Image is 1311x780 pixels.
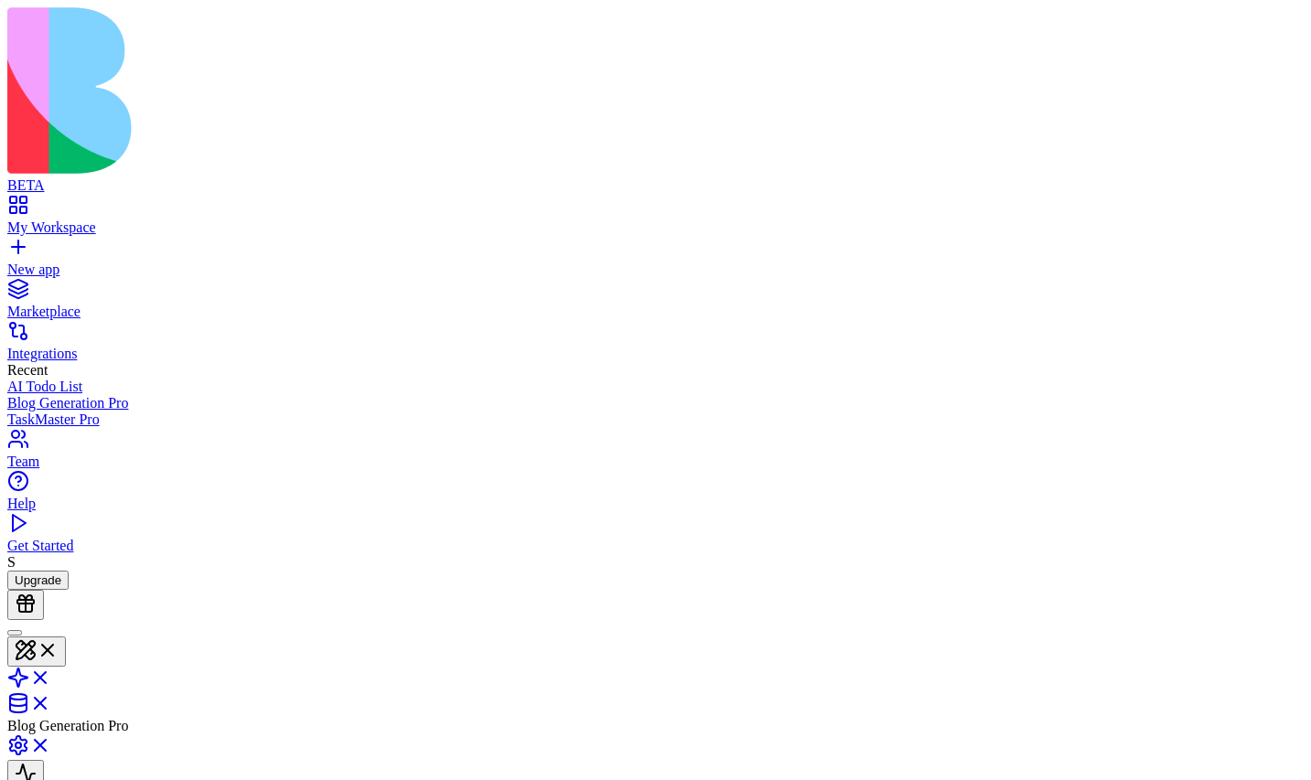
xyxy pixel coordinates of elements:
button: Upgrade [7,571,69,590]
a: My Workspace [7,203,1304,236]
span: Blog Generation Pro [7,718,128,733]
div: Team [7,454,1304,470]
span: S [7,554,16,570]
a: Get Started [7,521,1304,554]
div: Help [7,496,1304,512]
a: Team [7,437,1304,470]
a: Integrations [7,329,1304,362]
div: New app [7,262,1304,278]
a: Upgrade [7,572,69,587]
span: Recent [7,362,48,378]
a: AI Todo List [7,379,1304,395]
a: Help [7,479,1304,512]
img: logo [7,7,743,174]
a: New app [7,245,1304,278]
a: TaskMaster Pro [7,411,1304,428]
div: Get Started [7,538,1304,554]
div: Integrations [7,346,1304,362]
a: BETA [7,161,1304,194]
div: BETA [7,177,1304,194]
div: Marketplace [7,304,1304,320]
a: Marketplace [7,287,1304,320]
div: My Workspace [7,219,1304,236]
a: Blog Generation Pro [7,395,1304,411]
